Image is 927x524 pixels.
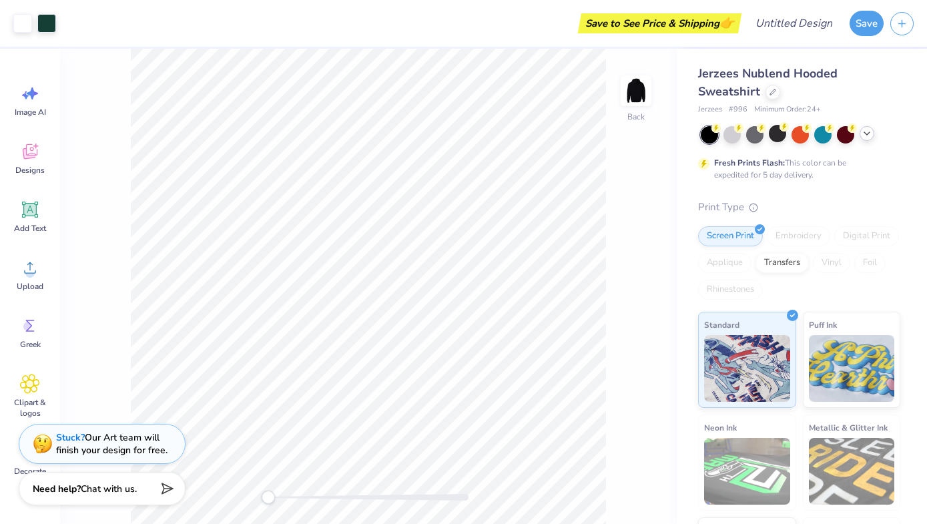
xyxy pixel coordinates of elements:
[581,13,738,33] div: Save to See Price & Shipping
[17,281,43,292] span: Upload
[15,107,46,117] span: Image AI
[809,421,888,435] span: Metallic & Glitter Ink
[56,431,168,457] div: Our Art team will finish your design for free.
[56,431,85,444] strong: Stuck?
[81,483,137,495] span: Chat with us.
[729,104,747,115] span: # 996
[714,157,878,181] div: This color can be expedited for 5 day delivery.
[262,491,275,504] div: Accessibility label
[745,10,843,37] input: Untitled Design
[698,226,763,246] div: Screen Print
[850,11,884,36] button: Save
[809,438,895,505] img: Metallic & Glitter Ink
[623,77,649,104] img: Back
[854,253,886,273] div: Foil
[755,253,809,273] div: Transfers
[704,335,790,402] img: Standard
[698,280,763,300] div: Rhinestones
[14,223,46,234] span: Add Text
[704,421,737,435] span: Neon Ink
[8,397,52,419] span: Clipart & logos
[767,226,830,246] div: Embroidery
[698,200,900,215] div: Print Type
[698,104,722,115] span: Jerzees
[627,111,645,123] div: Back
[719,15,734,31] span: 👉
[809,335,895,402] img: Puff Ink
[813,253,850,273] div: Vinyl
[20,339,41,350] span: Greek
[754,104,821,115] span: Minimum Order: 24 +
[834,226,899,246] div: Digital Print
[714,158,785,168] strong: Fresh Prints Flash:
[14,466,46,477] span: Decorate
[33,483,81,495] strong: Need help?
[704,438,790,505] img: Neon Ink
[809,318,837,332] span: Puff Ink
[15,165,45,176] span: Designs
[698,65,838,99] span: Jerzees Nublend Hooded Sweatshirt
[698,253,751,273] div: Applique
[704,318,739,332] span: Standard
